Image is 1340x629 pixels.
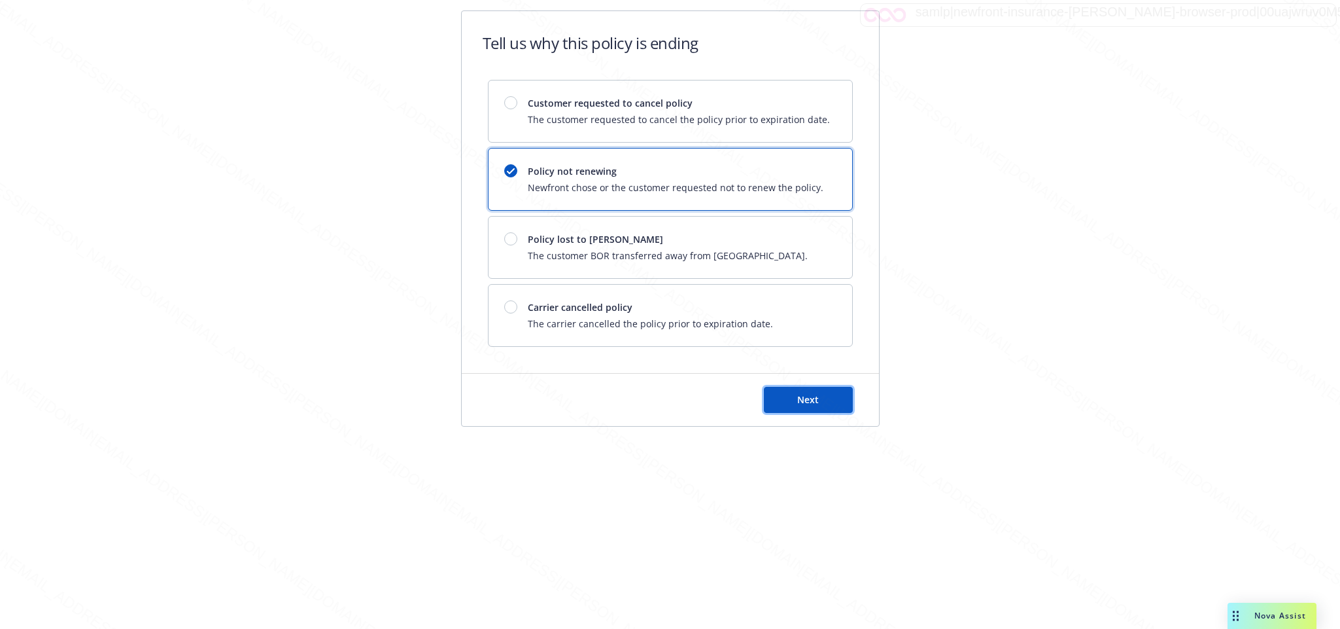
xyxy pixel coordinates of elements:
span: The customer requested to cancel the policy prior to expiration date. [528,113,830,126]
span: Next [797,393,819,406]
span: Policy not renewing [528,164,823,178]
span: The customer BOR transferred away from [GEOGRAPHIC_DATA]. [528,249,808,262]
span: The carrier cancelled the policy prior to expiration date. [528,317,773,331]
span: Newfront chose or the customer requested not to renew the policy. [528,181,823,194]
button: Next [764,387,853,413]
h1: Tell us why this policy is ending [483,32,698,54]
span: Carrier cancelled policy [528,300,773,314]
div: Drag to move [1228,603,1244,629]
span: Customer requested to cancel policy [528,96,830,110]
span: Policy lost to [PERSON_NAME] [528,232,808,246]
span: Nova Assist [1254,610,1306,621]
button: Nova Assist [1228,603,1316,629]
